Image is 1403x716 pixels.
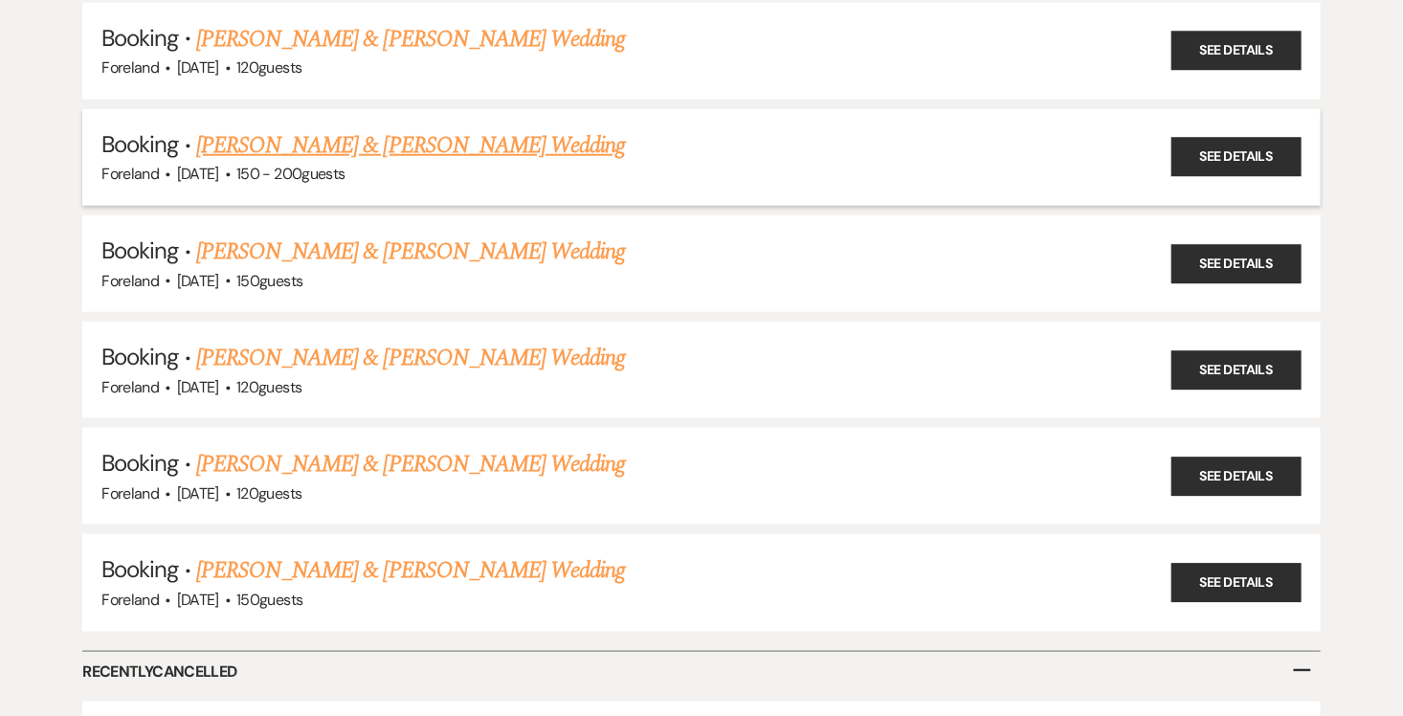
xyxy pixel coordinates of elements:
span: Booking [101,235,178,265]
a: [PERSON_NAME] & [PERSON_NAME] Wedding [196,341,625,375]
span: 120 guests [236,483,301,503]
h6: Recently Cancelled [82,652,1320,692]
span: Booking [101,448,178,478]
a: [PERSON_NAME] & [PERSON_NAME] Wedding [196,235,625,269]
span: [DATE] [177,590,219,610]
span: Foreland [101,57,159,78]
span: 150 guests [236,590,302,610]
span: Booking [101,554,178,584]
span: Booking [101,23,178,53]
a: [PERSON_NAME] & [PERSON_NAME] Wedding [196,128,625,163]
span: [DATE] [177,271,219,291]
a: [PERSON_NAME] & [PERSON_NAME] Wedding [196,447,625,481]
a: See Details [1171,32,1302,71]
span: Foreland [101,377,159,397]
span: [DATE] [177,377,219,397]
a: [PERSON_NAME] & [PERSON_NAME] Wedding [196,553,625,588]
span: – [1291,647,1312,690]
span: Foreland [101,483,159,503]
span: Booking [101,342,178,371]
span: [DATE] [177,57,219,78]
span: 150 - 200 guests [236,164,345,184]
span: 150 guests [236,271,302,291]
span: [DATE] [177,483,219,503]
span: [DATE] [177,164,219,184]
span: 120 guests [236,57,301,78]
a: See Details [1171,350,1302,390]
a: See Details [1171,244,1302,283]
span: Booking [101,129,178,159]
span: 120 guests [236,377,301,397]
a: See Details [1171,457,1302,496]
span: Foreland [101,271,159,291]
a: See Details [1171,138,1302,177]
span: Foreland [101,164,159,184]
a: See Details [1171,564,1302,603]
span: Foreland [101,590,159,610]
a: [PERSON_NAME] & [PERSON_NAME] Wedding [196,22,625,56]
